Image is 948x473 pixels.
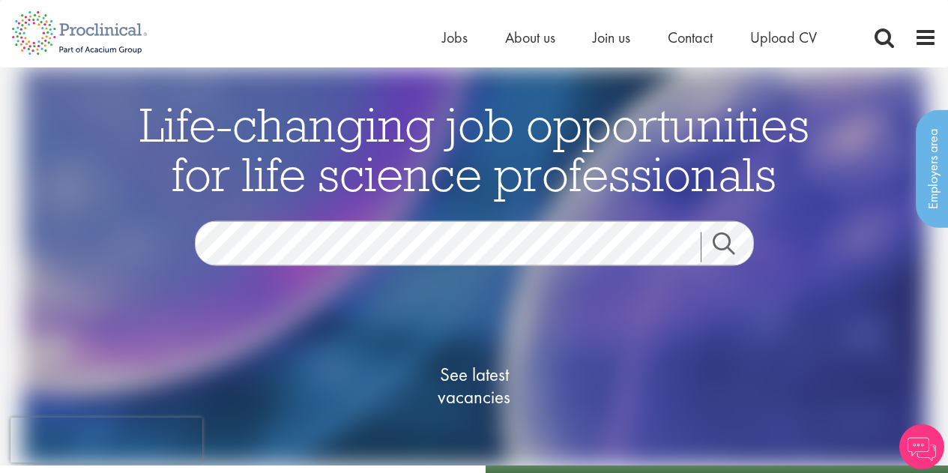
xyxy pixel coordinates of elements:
a: Job search submit button [701,232,765,262]
a: About us [505,28,555,47]
a: Upload CV [750,28,817,47]
a: Contact [668,28,713,47]
a: See latestvacancies [399,304,549,469]
a: Join us [593,28,630,47]
span: Life-changing job opportunities for life science professionals [139,94,809,204]
span: See latest vacancies [399,364,549,409]
iframe: reCAPTCHA [10,418,202,463]
img: candidate home [22,67,926,466]
a: Jobs [442,28,468,47]
img: Chatbot [899,424,944,469]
